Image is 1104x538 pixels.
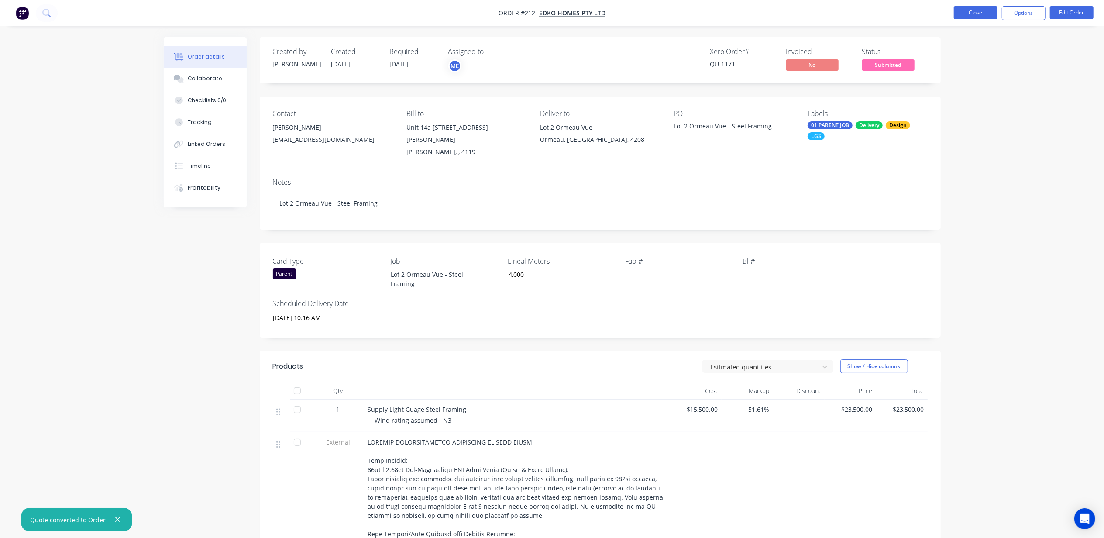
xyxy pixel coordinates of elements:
[876,382,928,400] div: Total
[886,121,910,129] div: Design
[188,53,225,61] div: Order details
[331,48,379,56] div: Created
[390,48,438,56] div: Required
[16,7,29,20] img: Factory
[273,121,392,149] div: [PERSON_NAME][EMAIL_ADDRESS][DOMAIN_NAME]
[880,405,924,414] span: $23,500.00
[722,382,773,400] div: Markup
[1050,6,1094,19] button: Edit Order
[312,382,365,400] div: Qty
[448,59,461,72] button: ME
[164,177,247,199] button: Profitability
[390,256,499,266] label: Job
[273,361,303,372] div: Products
[674,110,794,118] div: PO
[406,121,526,146] div: Unit 14a [STREET_ADDRESS][PERSON_NAME]
[337,405,340,414] span: 1
[710,59,776,69] div: QU-1171
[539,9,605,17] a: EDKO Homes Pty Ltd
[384,268,493,290] div: Lot 2 Ormeau Vue - Steel Framing
[390,60,409,68] span: [DATE]
[856,121,883,129] div: Delivery
[825,382,876,400] div: Price
[540,121,660,134] div: Lot 2 Ormeau Vue
[188,97,226,104] div: Checklists 0/0
[710,48,776,56] div: Xero Order #
[164,155,247,177] button: Timeline
[786,59,839,70] span: No
[862,59,915,70] span: Submitted
[273,298,382,309] label: Scheduled Delivery Date
[1074,508,1095,529] div: Open Intercom Messenger
[808,110,927,118] div: Labels
[540,134,660,146] div: Ormeau, [GEOGRAPHIC_DATA], 4208
[188,75,222,83] div: Collaborate
[375,416,452,424] span: Wind rating assumed - N3
[862,59,915,72] button: Submitted
[164,111,247,133] button: Tracking
[743,256,852,266] label: Bl #
[188,118,212,126] div: Tracking
[273,121,392,134] div: [PERSON_NAME]
[316,438,361,447] span: External
[540,121,660,149] div: Lot 2 Ormeau VueOrmeau, [GEOGRAPHIC_DATA], 4208
[368,405,467,414] span: Supply Light Guage Steel Framing
[808,121,853,129] div: 01 PARENT JOB
[273,59,321,69] div: [PERSON_NAME]
[273,48,321,56] div: Created by
[164,46,247,68] button: Order details
[273,110,392,118] div: Contact
[188,162,211,170] div: Timeline
[828,405,873,414] span: $23,500.00
[406,121,526,158] div: Unit 14a [STREET_ADDRESS][PERSON_NAME][PERSON_NAME], , 4119
[1002,6,1046,20] button: Options
[840,359,908,373] button: Show / Hide columns
[725,405,770,414] span: 51.61%
[188,184,220,192] div: Profitability
[674,121,783,134] div: Lot 2 Ormeau Vue - Steel Framing
[773,382,825,400] div: Discount
[508,256,617,266] label: Lineal Meters
[625,256,734,266] label: Fab #
[273,178,928,186] div: Notes
[273,268,296,279] div: Parent
[164,68,247,90] button: Collaborate
[448,48,536,56] div: Assigned to
[499,9,539,17] span: Order #212 -
[273,190,928,217] div: Lot 2 Ormeau Vue - Steel Framing
[331,60,351,68] span: [DATE]
[786,48,852,56] div: Invoiced
[808,132,825,140] div: LGS
[164,90,247,111] button: Checklists 0/0
[501,268,616,281] input: Enter number...
[273,256,382,266] label: Card Type
[670,382,722,400] div: Cost
[164,133,247,155] button: Linked Orders
[406,110,526,118] div: Bill to
[406,146,526,158] div: [PERSON_NAME], , 4119
[273,134,392,146] div: [EMAIL_ADDRESS][DOMAIN_NAME]
[862,48,928,56] div: Status
[267,311,375,324] input: Enter date and time
[540,110,660,118] div: Deliver to
[954,6,997,19] button: Close
[30,515,106,524] div: Quote converted to Order
[188,140,225,148] div: Linked Orders
[674,405,718,414] span: $15,500.00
